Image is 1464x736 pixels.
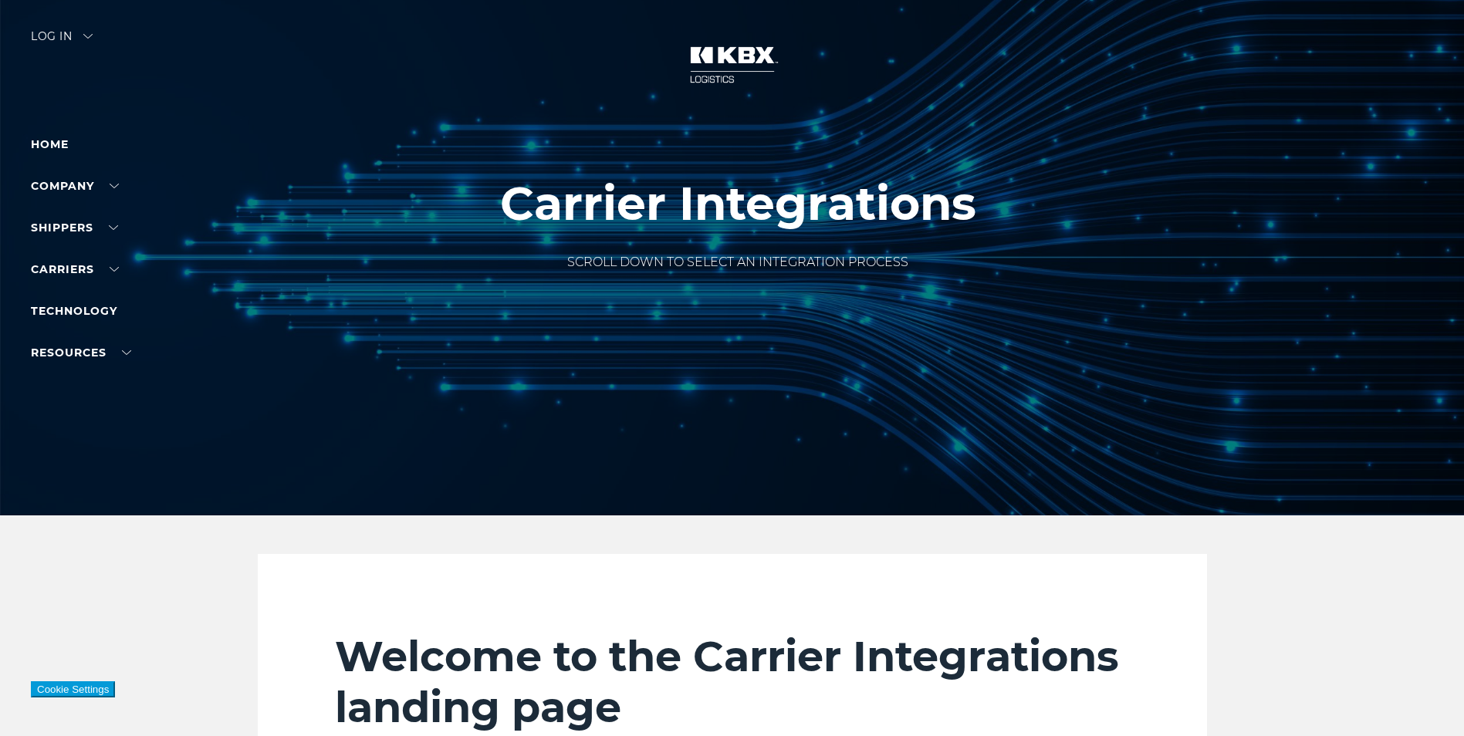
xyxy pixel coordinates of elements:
[500,253,976,272] p: SCROLL DOWN TO SELECT AN INTEGRATION PROCESS
[31,31,93,53] div: Log in
[1387,662,1464,736] iframe: Chat Widget
[83,34,93,39] img: arrow
[31,304,117,318] a: Technology
[675,31,790,99] img: kbx logo
[500,177,976,230] h1: Carrier Integrations
[31,137,69,151] a: Home
[31,262,119,276] a: Carriers
[31,346,131,360] a: RESOURCES
[31,221,118,235] a: SHIPPERS
[31,681,115,697] button: Cookie Settings
[335,631,1130,733] h2: Welcome to the Carrier Integrations landing page
[31,179,119,193] a: Company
